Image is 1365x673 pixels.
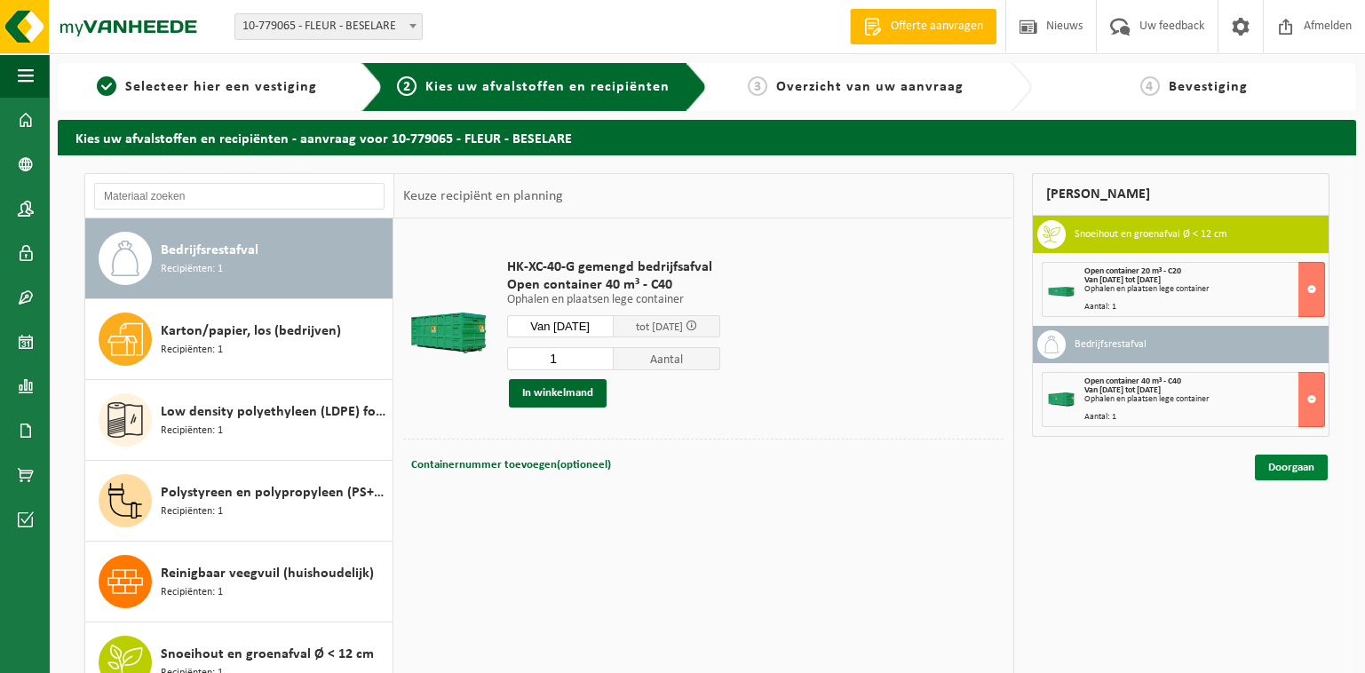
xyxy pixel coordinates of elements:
span: Recipiënten: 1 [161,503,223,520]
button: Reinigbaar veegvuil (huishoudelijk) Recipiënten: 1 [85,542,393,622]
div: Aantal: 1 [1084,413,1325,422]
span: 1 [97,76,116,96]
span: Containernummer toevoegen(optioneel) [411,459,611,471]
span: Reinigbaar veegvuil (huishoudelijk) [161,563,374,584]
span: Selecteer hier een vestiging [125,80,317,94]
span: Offerte aanvragen [886,18,988,36]
h2: Kies uw afvalstoffen en recipiënten - aanvraag voor 10-779065 - FLEUR - BESELARE [58,120,1356,154]
span: Bedrijfsrestafval [161,240,258,261]
div: Ophalen en plaatsen lege container [1084,285,1325,294]
span: tot [DATE] [636,321,683,333]
button: Polystyreen en polypropyleen (PS+PP) bloempotten en plantentrays gemengd Recipiënten: 1 [85,461,393,542]
span: 4 [1140,76,1160,96]
span: Recipiënten: 1 [161,423,223,439]
span: 2 [397,76,417,96]
span: Polystyreen en polypropyleen (PS+PP) bloempotten en plantentrays gemengd [161,482,388,503]
div: [PERSON_NAME] [1032,173,1330,216]
h3: Snoeihout en groenafval Ø < 12 cm [1075,220,1227,249]
a: Doorgaan [1255,455,1328,480]
input: Selecteer datum [507,315,614,337]
button: Containernummer toevoegen(optioneel) [409,453,613,478]
span: Recipiënten: 1 [161,261,223,278]
span: Low density polyethyleen (LDPE) folie, los, naturel [161,401,388,423]
div: Aantal: 1 [1084,303,1325,312]
button: Karton/papier, los (bedrijven) Recipiënten: 1 [85,299,393,380]
span: Recipiënten: 1 [161,342,223,359]
span: Karton/papier, los (bedrijven) [161,321,341,342]
span: 3 [748,76,767,96]
button: Bedrijfsrestafval Recipiënten: 1 [85,218,393,299]
div: Keuze recipiënt en planning [394,174,572,218]
span: 10-779065 - FLEUR - BESELARE [235,14,422,39]
a: Offerte aanvragen [850,9,996,44]
button: In winkelmand [509,379,607,408]
strong: Van [DATE] tot [DATE] [1084,275,1161,285]
strong: Van [DATE] tot [DATE] [1084,385,1161,395]
span: Kies uw afvalstoffen en recipiënten [425,80,670,94]
div: Ophalen en plaatsen lege container [1084,395,1325,404]
span: Recipiënten: 1 [161,584,223,601]
span: HK-XC-40-G gemengd bedrijfsafval [507,258,720,276]
a: 1Selecteer hier een vestiging [67,76,347,98]
span: Bevestiging [1169,80,1248,94]
span: Open container 40 m³ - C40 [507,276,720,294]
span: Open container 40 m³ - C40 [1084,376,1181,386]
span: Aantal [614,347,720,370]
input: Materiaal zoeken [94,183,385,210]
h3: Bedrijfsrestafval [1075,330,1147,359]
p: Ophalen en plaatsen lege container [507,294,720,306]
span: Open container 20 m³ - C20 [1084,266,1181,276]
button: Low density polyethyleen (LDPE) folie, los, naturel Recipiënten: 1 [85,380,393,461]
span: Snoeihout en groenafval Ø < 12 cm [161,644,374,665]
span: Overzicht van uw aanvraag [776,80,964,94]
span: 10-779065 - FLEUR - BESELARE [234,13,423,40]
